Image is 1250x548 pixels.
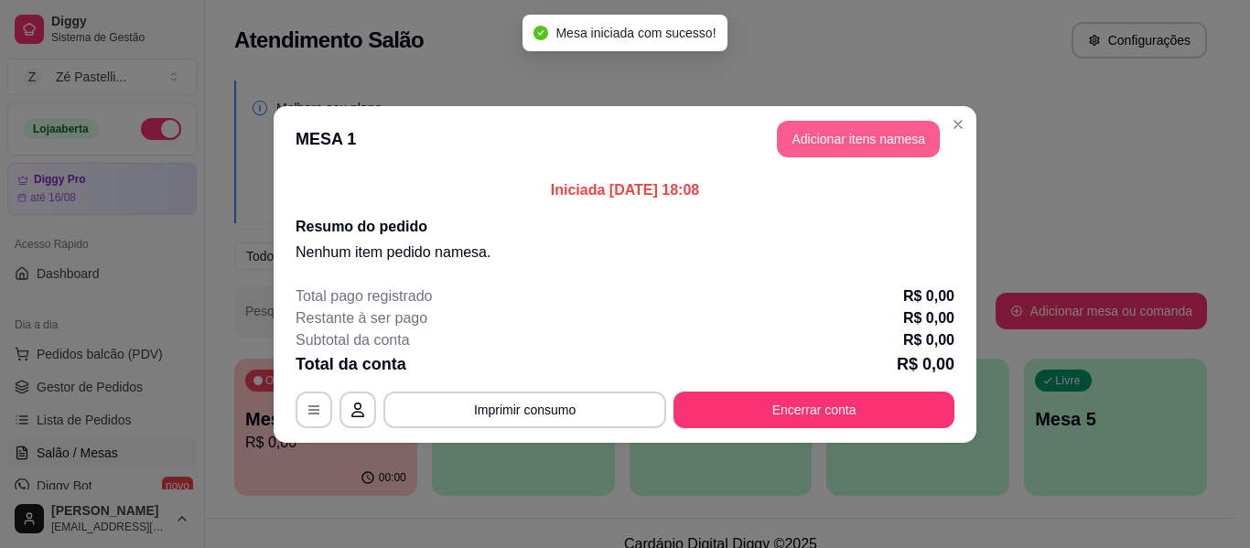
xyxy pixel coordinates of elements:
[673,392,954,428] button: Encerrar conta
[903,307,954,329] p: R$ 0,00
[897,351,954,377] p: R$ 0,00
[296,242,954,263] p: Nenhum item pedido na mesa .
[943,110,973,139] button: Close
[555,26,716,40] span: Mesa iniciada com sucesso!
[533,26,548,40] span: check-circle
[296,285,432,307] p: Total pago registrado
[296,307,427,329] p: Restante à ser pago
[296,329,410,351] p: Subtotal da conta
[296,179,954,201] p: Iniciada [DATE] 18:08
[296,216,954,238] h2: Resumo do pedido
[777,121,940,157] button: Adicionar itens namesa
[903,329,954,351] p: R$ 0,00
[383,392,666,428] button: Imprimir consumo
[903,285,954,307] p: R$ 0,00
[296,351,406,377] p: Total da conta
[274,106,976,172] header: MESA 1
